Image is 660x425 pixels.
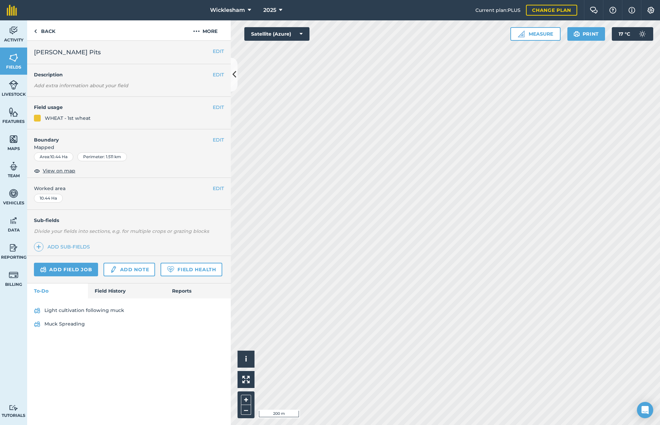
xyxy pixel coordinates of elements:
a: Light cultivation following muck [34,305,224,316]
button: 17 °C [612,27,653,41]
button: EDIT [213,185,224,192]
img: svg+xml;base64,PHN2ZyB4bWxucz0iaHR0cDovL3d3dy53My5vcmcvMjAwMC9zdmciIHdpZHRoPSIxNyIgaGVpZ2h0PSIxNy... [628,6,635,14]
img: svg+xml;base64,PD94bWwgdmVyc2lvbj0iMS4wIiBlbmNvZGluZz0idXRmLTgiPz4KPCEtLSBHZW5lcmF0b3I6IEFkb2JlIE... [9,161,18,171]
a: Reports [165,283,231,298]
img: svg+xml;base64,PD94bWwgdmVyc2lvbj0iMS4wIiBlbmNvZGluZz0idXRmLTgiPz4KPCEtLSBHZW5lcmF0b3I6IEFkb2JlIE... [9,243,18,253]
img: Ruler icon [518,31,525,37]
em: Add extra information about your field [34,82,128,89]
div: Open Intercom Messenger [637,402,653,418]
button: – [241,405,251,415]
a: Muck Spreading [34,319,224,330]
span: [PERSON_NAME] Pits [34,48,101,57]
span: Worked area [34,185,224,192]
a: Change plan [526,5,577,16]
img: svg+xml;base64,PHN2ZyB4bWxucz0iaHR0cDovL3d3dy53My5vcmcvMjAwMC9zdmciIHdpZHRoPSI1NiIgaGVpZ2h0PSI2MC... [9,107,18,117]
em: Divide your fields into sections, e.g. for multiple crops or grazing blocks [34,228,209,234]
img: svg+xml;base64,PHN2ZyB4bWxucz0iaHR0cDovL3d3dy53My5vcmcvMjAwMC9zdmciIHdpZHRoPSI5IiBoZWlnaHQ9IjI0Ii... [34,27,37,35]
img: svg+xml;base64,PD94bWwgdmVyc2lvbj0iMS4wIiBlbmNvZGluZz0idXRmLTgiPz4KPCEtLSBHZW5lcmF0b3I6IEFkb2JlIE... [40,265,46,274]
span: Mapped [27,144,231,151]
button: Print [567,27,605,41]
img: svg+xml;base64,PD94bWwgdmVyc2lvbj0iMS4wIiBlbmNvZGluZz0idXRmLTgiPz4KPCEtLSBHZW5lcmF0b3I6IEFkb2JlIE... [9,405,18,411]
img: svg+xml;base64,PHN2ZyB4bWxucz0iaHR0cDovL3d3dy53My5vcmcvMjAwMC9zdmciIHdpZHRoPSIyMCIgaGVpZ2h0PSIyNC... [193,27,200,35]
span: Wicklesham [210,6,245,14]
button: + [241,395,251,405]
span: View on map [43,167,75,174]
img: svg+xml;base64,PD94bWwgdmVyc2lvbj0iMS4wIiBlbmNvZGluZz0idXRmLTgiPz4KPCEtLSBHZW5lcmF0b3I6IEFkb2JlIE... [110,265,117,274]
button: i [238,351,254,368]
h4: Boundary [27,129,213,144]
img: svg+xml;base64,PD94bWwgdmVyc2lvbj0iMS4wIiBlbmNvZGluZz0idXRmLTgiPz4KPCEtLSBHZW5lcmF0b3I6IEFkb2JlIE... [9,216,18,226]
h4: Description [34,71,224,78]
img: svg+xml;base64,PD94bWwgdmVyc2lvbj0iMS4wIiBlbmNvZGluZz0idXRmLTgiPz4KPCEtLSBHZW5lcmF0b3I6IEFkb2JlIE... [9,80,18,90]
div: Area : 10.44 Ha [34,152,73,161]
img: Four arrows, one pointing top left, one top right, one bottom right and the last bottom left [242,376,250,383]
a: Add note [103,263,155,276]
a: Field Health [161,263,222,276]
img: svg+xml;base64,PHN2ZyB4bWxucz0iaHR0cDovL3d3dy53My5vcmcvMjAwMC9zdmciIHdpZHRoPSI1NiIgaGVpZ2h0PSI2MC... [9,134,18,144]
button: EDIT [213,104,224,111]
img: Two speech bubbles overlapping with the left bubble in the forefront [590,7,598,14]
a: Add sub-fields [34,242,93,252]
div: 10.44 Ha [34,194,63,203]
img: A question mark icon [609,7,617,14]
button: Measure [510,27,561,41]
button: EDIT [213,71,224,78]
a: Add field job [34,263,98,276]
button: EDIT [213,48,224,55]
img: svg+xml;base64,PD94bWwgdmVyc2lvbj0iMS4wIiBlbmNvZGluZz0idXRmLTgiPz4KPCEtLSBHZW5lcmF0b3I6IEFkb2JlIE... [34,320,40,328]
img: svg+xml;base64,PHN2ZyB4bWxucz0iaHR0cDovL3d3dy53My5vcmcvMjAwMC9zdmciIHdpZHRoPSIxOCIgaGVpZ2h0PSIyNC... [34,167,40,175]
h4: Sub-fields [27,217,231,224]
button: More [180,20,231,40]
img: svg+xml;base64,PD94bWwgdmVyc2lvbj0iMS4wIiBlbmNvZGluZz0idXRmLTgiPz4KPCEtLSBHZW5lcmF0b3I6IEFkb2JlIE... [636,27,649,41]
div: WHEAT - 1st wheat [45,114,91,122]
a: To-Do [27,283,88,298]
div: Perimeter : 1.511 km [77,152,127,161]
span: 2025 [263,6,276,14]
span: Current plan : PLUS [475,6,521,14]
img: svg+xml;base64,PHN2ZyB4bWxucz0iaHR0cDovL3d3dy53My5vcmcvMjAwMC9zdmciIHdpZHRoPSIxOSIgaGVpZ2h0PSIyNC... [573,30,580,38]
img: svg+xml;base64,PD94bWwgdmVyc2lvbj0iMS4wIiBlbmNvZGluZz0idXRmLTgiPz4KPCEtLSBHZW5lcmF0b3I6IEFkb2JlIE... [9,188,18,199]
img: svg+xml;base64,PD94bWwgdmVyc2lvbj0iMS4wIiBlbmNvZGluZz0idXRmLTgiPz4KPCEtLSBHZW5lcmF0b3I6IEFkb2JlIE... [9,270,18,280]
h4: Field usage [34,104,213,111]
img: A cog icon [647,7,655,14]
img: svg+xml;base64,PHN2ZyB4bWxucz0iaHR0cDovL3d3dy53My5vcmcvMjAwMC9zdmciIHdpZHRoPSI1NiIgaGVpZ2h0PSI2MC... [9,53,18,63]
span: i [245,355,247,363]
button: Satellite (Azure) [244,27,309,41]
img: svg+xml;base64,PD94bWwgdmVyc2lvbj0iMS4wIiBlbmNvZGluZz0idXRmLTgiPz4KPCEtLSBHZW5lcmF0b3I6IEFkb2JlIE... [34,307,40,315]
img: svg+xml;base64,PD94bWwgdmVyc2lvbj0iMS4wIiBlbmNvZGluZz0idXRmLTgiPz4KPCEtLSBHZW5lcmF0b3I6IEFkb2JlIE... [9,25,18,36]
img: svg+xml;base64,PHN2ZyB4bWxucz0iaHR0cDovL3d3dy53My5vcmcvMjAwMC9zdmciIHdpZHRoPSIxNCIgaGVpZ2h0PSIyNC... [36,243,41,251]
button: EDIT [213,136,224,144]
button: View on map [34,167,75,175]
span: 17 ° C [619,27,630,41]
a: Field History [88,283,165,298]
a: Back [27,20,62,40]
img: fieldmargin Logo [7,5,17,16]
